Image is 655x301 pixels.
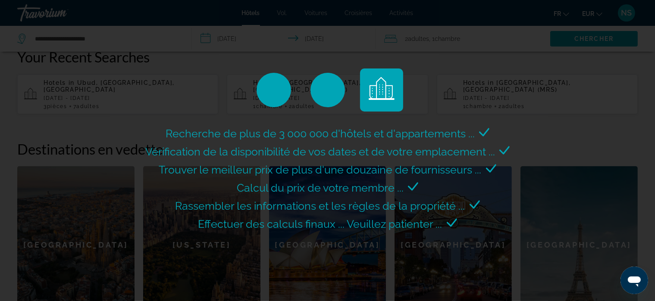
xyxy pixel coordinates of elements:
span: Calcul du prix de votre membre ... [237,181,404,194]
span: Vérification de la disponibilité de vos dates et de votre emplacement ... [145,145,495,158]
span: Rassembler les informations et les règles de la propriété ... [176,199,465,212]
span: Effectuer des calculs finaux ... Veuillez patienter ... [198,217,442,230]
span: Trouver le meilleur prix de plus d'une douzaine de fournisseurs ... [159,163,482,176]
span: Recherche de plus de 3 000 000 d'hôtels et d'appartements ... [166,127,475,140]
iframe: Bouton de lancement de la fenêtre de messagerie [621,267,648,294]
